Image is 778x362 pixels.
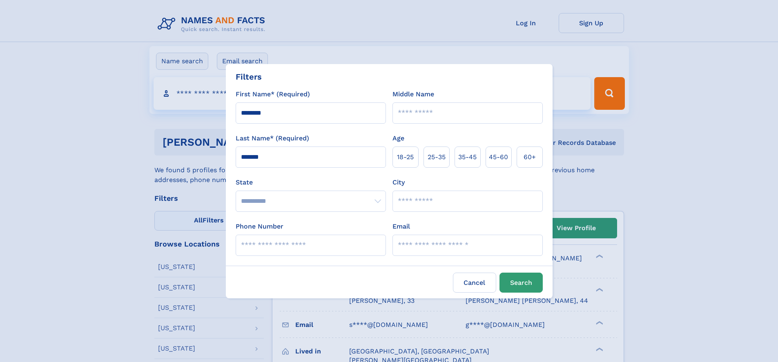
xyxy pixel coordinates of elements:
label: Last Name* (Required) [236,133,309,143]
label: Middle Name [392,89,434,99]
label: City [392,178,405,187]
label: Phone Number [236,222,283,231]
label: First Name* (Required) [236,89,310,99]
button: Search [499,273,543,293]
label: State [236,178,386,187]
span: 45‑60 [489,152,508,162]
span: 35‑45 [458,152,477,162]
span: 25‑35 [428,152,446,162]
label: Cancel [453,273,496,293]
label: Age [392,133,404,143]
div: Filters [236,71,262,83]
span: 60+ [524,152,536,162]
label: Email [392,222,410,231]
span: 18‑25 [397,152,414,162]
